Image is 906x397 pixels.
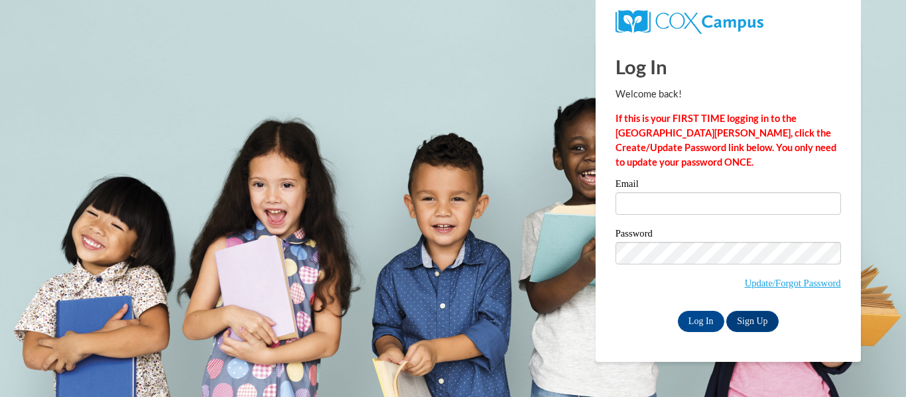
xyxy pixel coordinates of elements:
[726,311,778,332] a: Sign Up
[615,53,841,80] h1: Log In
[615,15,763,27] a: COX Campus
[678,311,724,332] input: Log In
[615,10,763,34] img: COX Campus
[615,87,841,101] p: Welcome back!
[745,278,841,288] a: Update/Forgot Password
[615,113,836,168] strong: If this is your FIRST TIME logging in to the [GEOGRAPHIC_DATA][PERSON_NAME], click the Create/Upd...
[615,179,841,192] label: Email
[615,229,841,242] label: Password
